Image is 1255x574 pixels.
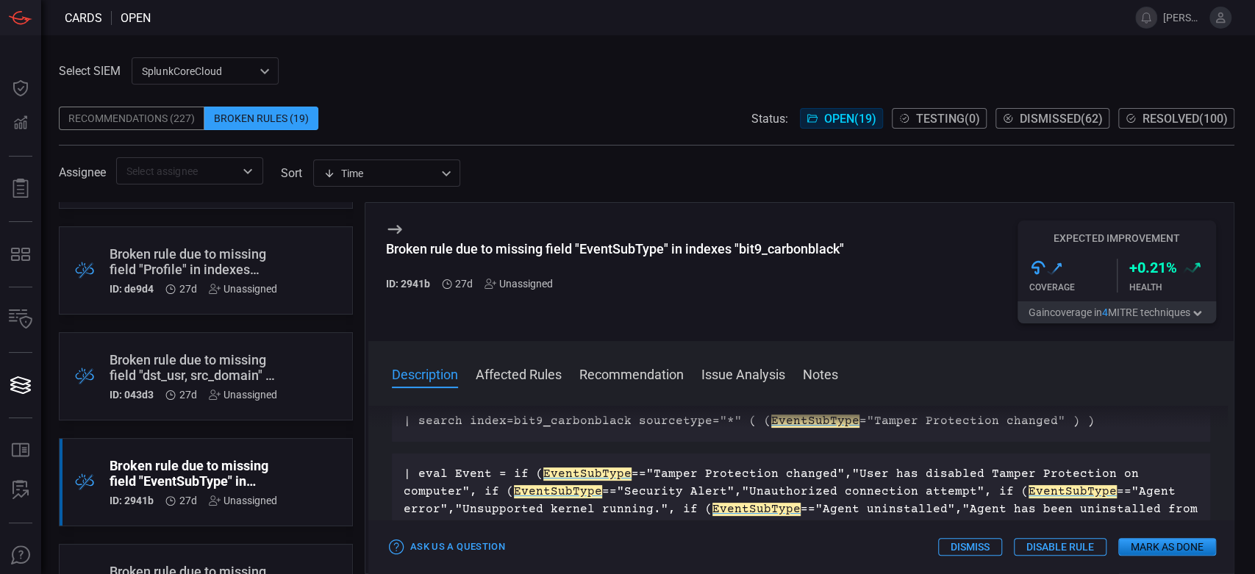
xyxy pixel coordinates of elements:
[751,112,788,126] span: Status:
[1014,538,1106,556] button: Disable Rule
[3,237,38,272] button: MITRE - Detection Posture
[179,495,197,506] span: Aug 07, 2025 5:14 AM
[916,112,980,126] span: Testing ( 0 )
[110,458,277,489] div: Broken rule due to missing field "EventSubType" in indexes "bit9_carbonblack"
[455,278,473,290] span: Aug 07, 2025 5:14 AM
[323,166,437,181] div: Time
[1163,12,1204,24] span: [PERSON_NAME][EMAIL_ADDRESS][PERSON_NAME][DOMAIN_NAME]
[514,485,602,498] em: EventSubType
[3,367,38,403] button: Cards
[995,108,1109,129] button: Dismissed(62)
[1029,282,1117,293] div: Coverage
[386,241,844,256] div: Broken rule due to missing field "EventSubType" in indexes "bit9_carbonblack"
[142,64,255,79] p: SplunkCoreCloud
[476,365,562,382] button: Affected Rules
[1129,282,1217,293] div: Health
[110,495,154,506] h5: ID: 2941b
[701,365,785,382] button: Issue Analysis
[386,278,430,290] h5: ID: 2941b
[65,11,102,25] span: Cards
[1118,108,1234,129] button: Resolved(100)
[1029,485,1117,498] em: EventSubType
[579,365,684,382] button: Recommendation
[1018,232,1216,244] h5: Expected Improvement
[3,171,38,207] button: Reports
[800,108,883,129] button: Open(19)
[110,389,154,401] h5: ID: 043d3
[110,246,277,277] div: Broken rule due to missing field "Profile" in indexes "citrix_adc"
[209,389,277,401] div: Unassigned
[3,302,38,337] button: Inventory
[110,352,277,383] div: Broken rule due to missing field "dst_usr, src_domain" in indexes "active_directory,windows"
[3,538,38,573] button: Ask Us A Question
[892,108,987,129] button: Testing(0)
[938,538,1002,556] button: Dismiss
[59,107,204,130] div: Recommendations (227)
[3,433,38,468] button: Rule Catalog
[209,283,277,295] div: Unassigned
[204,107,318,130] div: Broken Rules (19)
[1020,112,1103,126] span: Dismissed ( 62 )
[121,162,235,180] input: Select assignee
[1129,259,1177,276] h3: + 0.21 %
[59,64,121,78] label: Select SIEM
[1102,306,1108,318] span: 4
[712,503,801,516] em: EventSubType
[59,165,106,179] span: Assignee
[803,365,838,382] button: Notes
[392,365,458,382] button: Description
[485,278,553,290] div: Unassigned
[237,161,258,182] button: Open
[3,71,38,106] button: Dashboard
[386,536,509,559] button: Ask Us a Question
[110,283,154,295] h5: ID: de9d4
[209,495,277,506] div: Unassigned
[3,106,38,141] button: Detections
[1118,538,1216,556] button: Mark as Done
[824,112,876,126] span: Open ( 19 )
[1018,301,1216,323] button: Gaincoverage in4MITRE techniques
[3,473,38,508] button: ALERT ANALYSIS
[179,283,197,295] span: Aug 07, 2025 5:52 AM
[543,467,632,481] em: EventSubType
[1143,112,1228,126] span: Resolved ( 100 )
[281,166,302,180] label: sort
[179,389,197,401] span: Aug 07, 2025 5:40 AM
[121,11,151,25] span: open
